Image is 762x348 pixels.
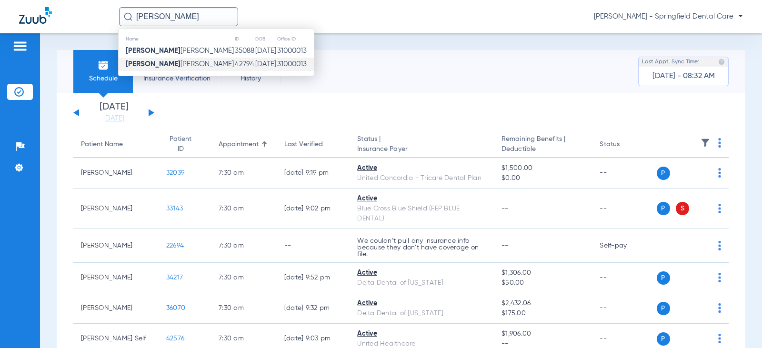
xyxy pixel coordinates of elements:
[357,194,486,204] div: Active
[501,163,584,173] span: $1,500.00
[126,47,234,54] span: [PERSON_NAME]
[73,229,159,263] td: [PERSON_NAME]
[126,60,180,68] strong: [PERSON_NAME]
[357,204,486,224] div: Blue Cross Blue Shield (FEP BLUE DENTAL)
[718,241,721,250] img: group-dot-blue.svg
[166,305,185,311] span: 36070
[350,131,494,158] th: Status |
[718,303,721,313] img: group-dot-blue.svg
[284,139,342,149] div: Last Verified
[657,302,670,315] span: P
[718,334,721,343] img: group-dot-blue.svg
[357,173,486,183] div: United Concordia - Tricare Dental Plan
[501,329,584,339] span: $1,906.00
[277,34,314,44] th: Office ID
[652,71,715,81] span: [DATE] - 08:32 AM
[166,242,184,249] span: 22694
[277,263,350,293] td: [DATE] 9:52 PM
[166,134,203,154] div: Patient ID
[501,298,584,308] span: $2,432.06
[357,163,486,173] div: Active
[494,131,592,158] th: Remaining Benefits |
[277,189,350,229] td: [DATE] 9:02 PM
[126,47,180,54] strong: [PERSON_NAME]
[277,58,314,71] td: 31000013
[284,139,323,149] div: Last Verified
[357,278,486,288] div: Delta Dental of [US_STATE]
[219,139,269,149] div: Appointment
[140,74,214,83] span: Insurance Verification
[718,59,725,65] img: last sync help info
[676,202,689,215] span: S
[592,189,656,229] td: --
[277,44,314,58] td: 31000013
[219,139,259,149] div: Appointment
[277,158,350,189] td: [DATE] 9:19 PM
[357,308,486,318] div: Delta Dental of [US_STATE]
[73,158,159,189] td: [PERSON_NAME]
[357,268,486,278] div: Active
[81,139,151,149] div: Patient Name
[501,242,509,249] span: --
[642,57,699,67] span: Last Appt. Sync Time:
[592,293,656,324] td: --
[119,7,238,26] input: Search for patients
[211,293,277,324] td: 7:30 AM
[277,293,350,324] td: [DATE] 9:32 PM
[701,138,710,148] img: filter.svg
[98,60,109,71] img: Schedule
[211,229,277,263] td: 7:30 AM
[357,298,486,308] div: Active
[73,263,159,293] td: [PERSON_NAME]
[501,308,584,318] span: $175.00
[592,158,656,189] td: --
[211,158,277,189] td: 7:30 AM
[85,114,142,123] a: [DATE]
[166,335,184,342] span: 42576
[255,34,277,44] th: DOB
[592,229,656,263] td: Self-pay
[166,205,183,212] span: 33143
[255,44,277,58] td: [DATE]
[228,74,273,83] span: History
[718,168,721,178] img: group-dot-blue.svg
[592,131,656,158] th: Status
[594,12,743,21] span: [PERSON_NAME] - Springfield Dental Care
[718,138,721,148] img: group-dot-blue.svg
[80,74,126,83] span: Schedule
[501,173,584,183] span: $0.00
[81,139,123,149] div: Patient Name
[12,40,28,52] img: hamburger-icon
[501,205,509,212] span: --
[166,274,183,281] span: 34217
[657,271,670,285] span: P
[211,263,277,293] td: 7:30 AM
[657,167,670,180] span: P
[234,34,255,44] th: ID
[357,329,486,339] div: Active
[718,273,721,282] img: group-dot-blue.svg
[657,202,670,215] span: P
[166,169,184,176] span: 32039
[501,144,584,154] span: Deductible
[211,189,277,229] td: 7:30 AM
[234,44,255,58] td: 35088
[166,134,195,154] div: Patient ID
[73,189,159,229] td: [PERSON_NAME]
[19,7,52,24] img: Zuub Logo
[357,144,486,154] span: Insurance Payer
[501,268,584,278] span: $1,306.00
[126,60,234,68] span: [PERSON_NAME]
[255,58,277,71] td: [DATE]
[124,12,132,21] img: Search Icon
[73,293,159,324] td: [PERSON_NAME]
[718,204,721,213] img: group-dot-blue.svg
[592,263,656,293] td: --
[234,58,255,71] td: 42794
[85,102,142,123] li: [DATE]
[357,238,486,258] p: We couldn’t pull any insurance info because they don’t have coverage on file.
[657,332,670,346] span: P
[277,229,350,263] td: --
[119,34,234,44] th: Name
[501,278,584,288] span: $50.00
